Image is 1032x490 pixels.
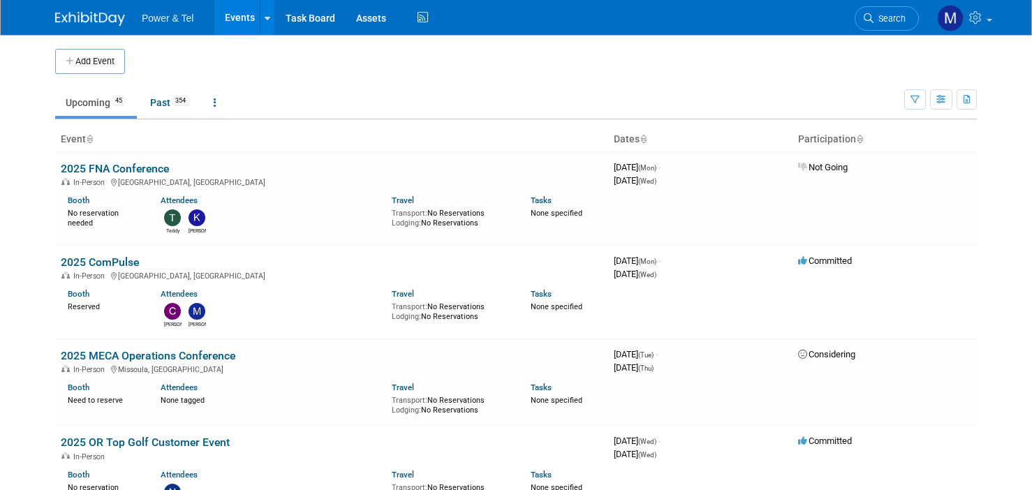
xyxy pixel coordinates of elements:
[798,349,855,359] span: Considering
[161,393,382,406] div: None tagged
[61,365,70,372] img: In-Person Event
[658,162,661,172] span: -
[68,289,89,299] a: Booth
[392,383,414,392] a: Travel
[161,383,198,392] a: Attendees
[873,13,906,24] span: Search
[798,436,852,446] span: Committed
[61,363,603,374] div: Missoula, [GEOGRAPHIC_DATA]
[68,393,140,406] div: Need to reserve
[68,206,140,228] div: No reservation needed
[614,349,658,359] span: [DATE]
[73,272,109,281] span: In-Person
[392,406,421,415] span: Lodging:
[392,289,414,299] a: Travel
[531,396,582,405] span: None specified
[164,303,181,320] img: Chris Noora
[55,49,125,74] button: Add Event
[68,470,89,480] a: Booth
[937,5,964,31] img: Madalyn Bobbitt
[73,452,109,461] span: In-Person
[640,133,647,144] a: Sort by Start Date
[638,177,656,185] span: (Wed)
[531,302,582,311] span: None specified
[189,303,205,320] img: Michael Mackeben
[61,452,70,459] img: In-Person Event
[61,255,139,269] a: 2025 ComPulse
[614,255,661,266] span: [DATE]
[608,128,793,151] th: Dates
[656,349,658,359] span: -
[638,258,656,265] span: (Mon)
[68,299,140,312] div: Reserved
[392,195,414,205] a: Travel
[614,162,661,172] span: [DATE]
[531,209,582,218] span: None specified
[614,449,656,459] span: [DATE]
[793,128,977,151] th: Participation
[164,320,182,328] div: Chris Noora
[614,175,656,186] span: [DATE]
[61,269,603,281] div: [GEOGRAPHIC_DATA], [GEOGRAPHIC_DATA]
[73,365,109,374] span: In-Person
[531,289,552,299] a: Tasks
[55,12,125,26] img: ExhibitDay
[638,451,656,459] span: (Wed)
[61,178,70,185] img: In-Person Event
[171,96,190,106] span: 354
[164,209,181,226] img: Teddy Dye
[531,383,552,392] a: Tasks
[111,96,126,106] span: 45
[658,255,661,266] span: -
[164,226,182,235] div: Teddy Dye
[392,302,427,311] span: Transport:
[614,436,661,446] span: [DATE]
[392,312,421,321] span: Lodging:
[638,438,656,445] span: (Wed)
[189,226,206,235] div: Kevin Wilkes
[392,218,421,228] span: Lodging:
[142,13,193,24] span: Power & Tel
[856,133,863,144] a: Sort by Participation Type
[638,164,656,172] span: (Mon)
[55,89,137,116] a: Upcoming45
[73,178,109,187] span: In-Person
[392,393,510,415] div: No Reservations No Reservations
[798,255,852,266] span: Committed
[392,396,427,405] span: Transport:
[86,133,93,144] a: Sort by Event Name
[614,362,654,373] span: [DATE]
[855,6,919,31] a: Search
[61,272,70,279] img: In-Person Event
[392,206,510,228] div: No Reservations No Reservations
[61,349,235,362] a: 2025 MECA Operations Conference
[55,128,608,151] th: Event
[638,351,654,359] span: (Tue)
[61,176,603,187] div: [GEOGRAPHIC_DATA], [GEOGRAPHIC_DATA]
[189,320,206,328] div: Michael Mackeben
[531,470,552,480] a: Tasks
[189,209,205,226] img: Kevin Wilkes
[161,289,198,299] a: Attendees
[798,162,848,172] span: Not Going
[614,269,656,279] span: [DATE]
[392,470,414,480] a: Travel
[61,162,169,175] a: 2025 FNA Conference
[161,470,198,480] a: Attendees
[61,436,230,449] a: 2025 OR Top Golf Customer Event
[392,299,510,321] div: No Reservations No Reservations
[392,209,427,218] span: Transport:
[68,383,89,392] a: Booth
[140,89,200,116] a: Past354
[638,271,656,279] span: (Wed)
[161,195,198,205] a: Attendees
[68,195,89,205] a: Booth
[638,364,654,372] span: (Thu)
[531,195,552,205] a: Tasks
[658,436,661,446] span: -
